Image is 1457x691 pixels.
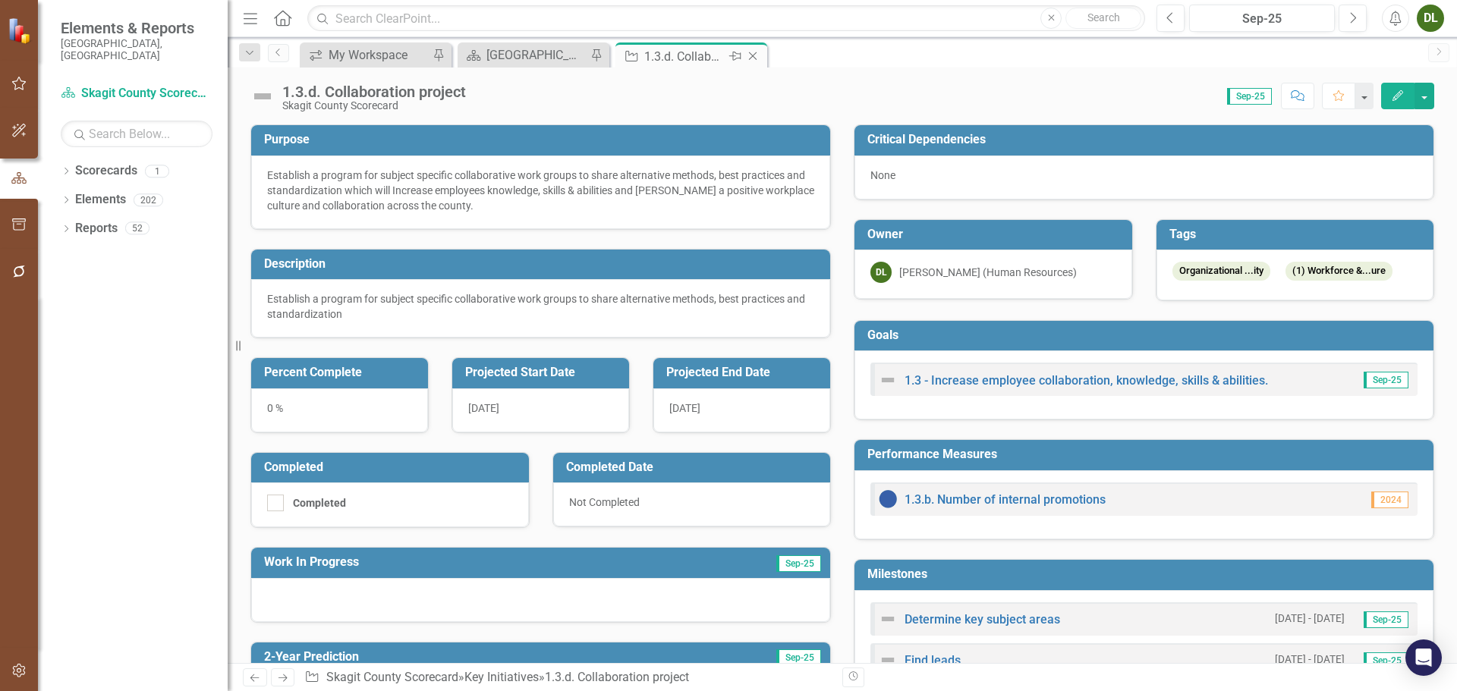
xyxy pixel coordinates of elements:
div: None [870,168,1418,183]
h3: Tags [1169,228,1427,241]
span: Sep-25 [1364,372,1408,388]
h3: Projected Start Date [465,366,622,379]
a: Elements [75,191,126,209]
span: Sep-25 [1227,88,1272,105]
div: 202 [134,193,163,206]
div: Sep-25 [1194,10,1330,28]
span: Elements & Reports [61,19,212,37]
div: Open Intercom Messenger [1405,639,1442,676]
div: Not Completed [553,482,831,526]
div: 1.3.d. Collaboration project [545,670,689,684]
img: Not Defined [879,371,897,389]
span: Sep-25 [1364,652,1408,669]
img: ClearPoint Strategy [8,17,34,44]
small: [DATE] - [DATE] [1275,611,1345,626]
a: My Workspace [304,46,429,64]
button: Search [1065,8,1141,29]
a: 1.3.b. Number of internal promotions [905,492,1106,507]
a: Skagit County Scorecard [326,670,458,684]
div: » » [304,669,831,686]
img: No Information [879,490,897,508]
a: [GEOGRAPHIC_DATA] Page [461,46,587,64]
img: Not Defined [879,651,897,669]
div: Establish a program for subject specific collaborative work groups to share alternative methods, ... [267,168,814,213]
div: 0 % [251,388,428,432]
h3: Completed Date [566,460,823,474]
div: 1.3.d. Collaboration project [282,83,466,100]
h3: Percent Complete [264,366,420,379]
h3: Purpose [264,133,823,146]
img: Not Defined [879,610,897,628]
a: Scorecards [75,162,137,180]
h3: Goals [867,328,1426,342]
span: Sep-25 [1364,611,1408,628]
div: [PERSON_NAME] (Human Resources) [899,265,1077,280]
p: Establish a program for subject specific collaborative work groups to share alternative methods, ... [267,291,814,322]
a: Key Initiatives [464,670,539,684]
span: Sep-25 [776,649,821,666]
span: Organizational ...ity [1172,262,1270,281]
div: [GEOGRAPHIC_DATA] Page [486,46,587,64]
h3: Owner [867,228,1125,241]
button: Sep-25 [1189,5,1335,32]
h3: Description [264,257,823,271]
input: Search Below... [61,121,212,147]
h3: Projected End Date [666,366,823,379]
h3: Milestones [867,567,1426,581]
div: 1 [145,165,169,177]
h3: Critical Dependencies [867,133,1426,146]
img: Not Defined [250,84,275,108]
span: [DATE] [669,402,700,414]
a: 1.3 - Increase employee collaboration, knowledge, skills & abilities. [905,373,1268,388]
span: Sep-25 [776,555,821,572]
span: 2024 [1371,492,1408,508]
input: Search ClearPoint... [307,5,1145,32]
h3: Completed [264,460,521,474]
span: [DATE] [468,402,499,414]
span: (1) Workforce &...ure [1285,262,1392,281]
h3: Work In Progress [264,555,640,569]
a: Skagit County Scorecard [61,85,212,102]
div: DL [870,262,892,283]
div: Skagit County Scorecard [282,100,466,112]
small: [DATE] - [DATE] [1275,652,1345,667]
div: 1.3.d. Collaboration project [644,47,725,66]
a: Reports [75,220,118,237]
span: Search [1087,11,1120,24]
a: Find leads [905,653,961,667]
div: 52 [125,222,149,235]
button: DL [1417,5,1444,32]
small: [GEOGRAPHIC_DATA], [GEOGRAPHIC_DATA] [61,37,212,62]
div: My Workspace [329,46,429,64]
h3: Performance Measures [867,448,1426,461]
a: Determine key subject areas [905,612,1060,627]
h3: 2-Year Prediction [264,650,640,664]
